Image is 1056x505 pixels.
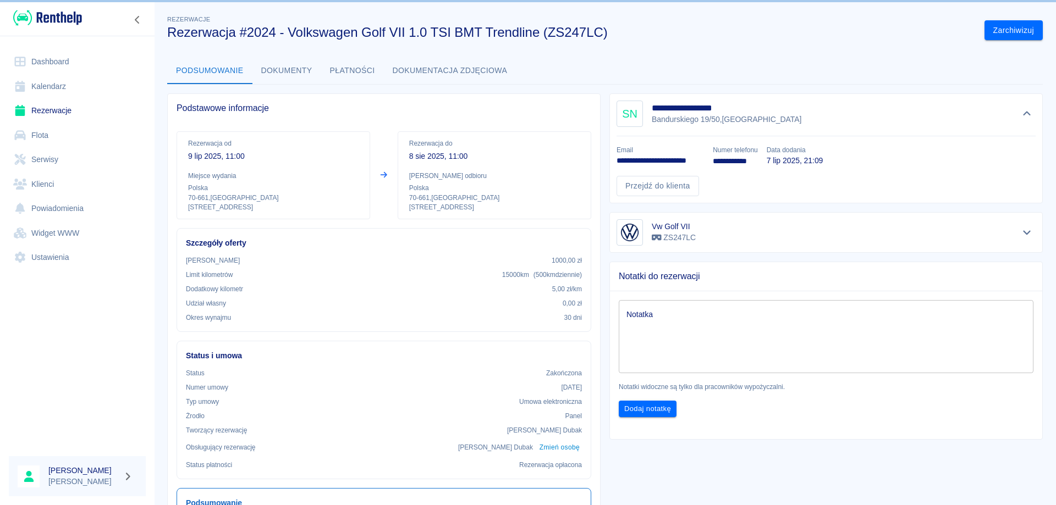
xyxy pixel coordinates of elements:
[188,138,359,148] p: Rezerwacja od
[9,221,146,246] a: Widget WWW
[409,151,580,162] p: 8 sie 2025, 11:00
[409,138,580,148] p: Rezerwacja do
[9,74,146,99] a: Kalendarz
[409,193,580,203] p: 70-661 , [GEOGRAPHIC_DATA]
[186,237,582,249] h6: Szczegóły oferty
[188,183,359,193] p: Polska
[48,476,119,487] p: [PERSON_NAME]
[13,9,82,27] img: Renthelp logo
[985,20,1043,41] button: Zarchiwizuj
[186,425,247,435] p: Tworzący rezerwację
[186,256,240,265] p: [PERSON_NAME]
[177,103,591,114] span: Podstawowe informacje
[617,101,643,127] div: SN
[502,270,582,280] p: 15000 km
[652,232,696,243] p: ZS247LC
[186,313,231,323] p: Okres wynajmu
[533,271,582,279] span: ( 500 km dziennie )
[186,368,205,378] p: Status
[186,382,228,392] p: Numer umowy
[186,284,243,294] p: Dodatkowy kilometr
[167,16,210,23] span: Rezerwacje
[9,49,146,74] a: Dashboard
[565,411,582,421] p: Panel
[186,350,582,362] h6: Status i umowa
[552,256,582,265] p: 1000,00 zł
[564,313,582,323] p: 30 dni
[188,171,359,181] p: Miejsce wydania
[252,58,321,84] button: Dokumenty
[188,151,359,162] p: 9 lip 2025, 11:00
[129,13,146,27] button: Zwiń nawigację
[167,58,252,84] button: Podsumowanie
[546,368,582,378] p: Zakończona
[167,25,976,40] h3: Rezerwacja #2024 - Volkswagen Golf VII 1.0 TSI BMT Trendline (ZS247LC)
[552,284,582,294] p: 5,00 zł /km
[619,221,641,243] img: Image
[619,401,676,418] button: Dodaj notatkę
[409,203,580,212] p: [STREET_ADDRESS]
[519,397,582,407] p: Umowa elektroniczna
[1018,106,1036,121] button: Ukryj szczegóły
[652,114,801,125] p: Bandurskiego 19/50 , [GEOGRAPHIC_DATA]
[713,145,757,155] p: Numer telefonu
[9,147,146,172] a: Serwisy
[767,145,823,155] p: Data dodania
[186,298,226,308] p: Udział własny
[561,382,582,392] p: [DATE]
[9,245,146,270] a: Ustawienia
[9,123,146,148] a: Flota
[9,196,146,221] a: Powiadomienia
[519,460,582,470] p: Rezerwacja opłacona
[321,58,384,84] button: Płatności
[186,460,232,470] p: Status płatności
[186,270,233,280] p: Limit kilometrów
[188,193,359,203] p: 70-661 , [GEOGRAPHIC_DATA]
[9,9,82,27] a: Renthelp logo
[188,203,359,212] p: [STREET_ADDRESS]
[619,271,1033,282] span: Notatki do rezerwacji
[563,298,582,308] p: 0,00 zł
[458,442,533,452] p: [PERSON_NAME] Dubak
[9,172,146,197] a: Klienci
[617,145,704,155] p: Email
[409,171,580,181] p: [PERSON_NAME] odbioru
[619,382,1033,392] p: Notatki widoczne są tylko dla pracowników wypożyczalni.
[186,411,205,421] p: Żrodło
[186,442,256,452] p: Obsługujący rezerwację
[652,221,696,232] h6: Vw Golf VII
[537,440,582,456] button: Zmień osobę
[9,98,146,123] a: Rezerwacje
[409,183,580,193] p: Polska
[384,58,516,84] button: Dokumentacja zdjęciowa
[767,155,823,167] p: 7 lip 2025, 21:09
[186,397,219,407] p: Typ umowy
[507,425,582,435] p: [PERSON_NAME] Dubak
[617,176,699,196] a: Przejdź do klienta
[48,465,119,476] h6: [PERSON_NAME]
[1018,225,1036,240] button: Pokaż szczegóły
